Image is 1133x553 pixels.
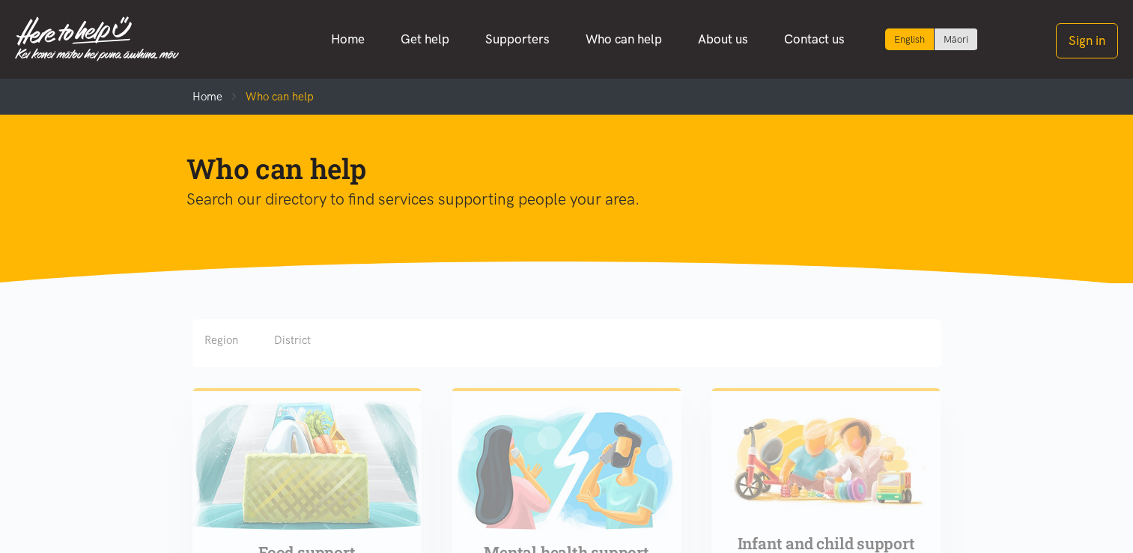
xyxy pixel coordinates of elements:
[467,23,568,55] a: Supporters
[383,23,467,55] a: Get help
[186,151,923,187] h1: Who can help
[1056,23,1118,58] button: Sign in
[186,187,923,212] p: Search our directory to find services supporting people your area.
[885,28,978,50] div: Language toggle
[885,28,935,50] div: Current language
[568,23,680,55] a: Who can help
[15,16,179,61] img: Home
[204,331,238,349] div: Region
[313,23,383,55] a: Home
[192,90,222,103] a: Home
[766,23,863,55] a: Contact us
[274,331,311,349] div: District
[680,23,766,55] a: About us
[222,88,314,106] li: Who can help
[935,28,977,50] a: Switch to Te Reo Māori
